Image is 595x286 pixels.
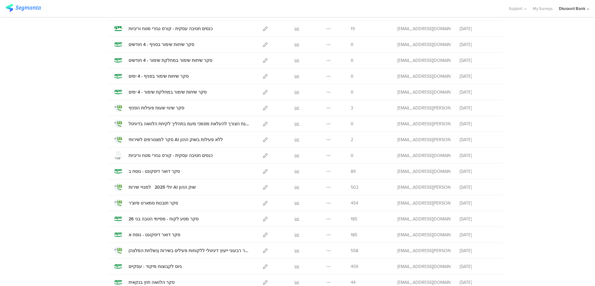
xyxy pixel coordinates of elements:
[129,247,249,254] div: יוני 25 סקר רבעוני ייעוץ דיגיטלי ללקוחות פעילים בשירות (נשלחת המלצה)
[397,121,450,127] div: hofit.refael@dbank.co.il
[351,105,353,111] span: 3
[397,184,450,191] div: hofit.refael@dbank.co.il
[460,57,497,64] div: [DATE]
[460,25,497,32] div: [DATE]
[460,41,497,48] div: [DATE]
[6,4,41,12] img: segmanta logo
[397,25,450,32] div: anat.gilad@dbank.co.il
[460,279,497,286] div: [DATE]
[129,152,213,159] div: כנסים חטיבה עסקית - קורס נגזרי מטח וריביות
[460,136,497,143] div: [DATE]
[559,6,585,12] div: Discount Bank
[351,232,357,238] span: 185
[351,57,354,64] span: 0
[129,168,180,175] div: סקר דואר דיסקונט - נוסח ב
[397,279,450,286] div: anat.gilad@dbank.co.il
[114,151,213,159] a: כנסים חטיבה עסקית - קורס נגזרי מטח וריביות
[114,215,199,223] a: סקר מסע לקוח - מסיימי הטבה בני 26
[129,184,196,191] div: יולי 2025 למנויי שירות AI שוק ההון
[129,105,184,111] div: סקר שינוי שעות פעילות הסניף
[351,152,354,159] span: 0
[351,200,358,206] span: 454
[397,41,450,48] div: anat.gilad@dbank.co.il
[397,136,450,143] div: hofit.refael@dbank.co.il
[397,73,450,80] div: anat.gilad@dbank.co.il
[397,216,450,222] div: anat.gilad@dbank.co.il
[351,25,355,32] span: 19
[129,89,207,95] div: סקר שיחות שימור במחלקת שימור - 4 ימים
[397,89,450,95] div: anat.gilad@dbank.co.il
[460,232,497,238] div: [DATE]
[351,136,353,143] span: 2
[114,262,182,270] a: גיוס לקבוצות מיקוד - עסקיים
[114,231,180,239] a: סקר דואר דיסקונט - נוסח א
[460,263,497,270] div: [DATE]
[129,57,212,64] div: סקר שיחות שימור במחלקת שימור - 4 חודשים
[460,216,497,222] div: [DATE]
[460,105,497,111] div: [DATE]
[397,247,450,254] div: hofit.refael@dbank.co.il
[460,200,497,206] div: [DATE]
[460,168,497,175] div: [DATE]
[351,168,356,175] span: 89
[351,89,354,95] span: 0
[460,121,497,127] div: [DATE]
[351,247,358,254] span: 558
[460,89,497,95] div: [DATE]
[397,57,450,64] div: anat.gilad@dbank.co.il
[460,247,497,254] div: [DATE]
[114,40,194,48] a: סקר שיחות שימור בסניף - 4 חודשים
[114,183,196,191] a: יולי 2025 למנויי שירות AI שוק ההון
[397,152,450,159] div: anat.gilad@dbank.co.il
[114,25,213,33] a: כנסים חטיבה עסקית - קורס נגזרי מטח וריביות
[351,73,354,80] span: 0
[129,200,178,206] div: סקר תובנות סמארט פיוצ'ר
[114,72,189,80] a: סקר שיחות שימור בסניף - 4 ימים
[397,105,450,111] div: hofit.refael@dbank.co.il
[114,247,249,255] a: יוני 25 סקר רבעוני ייעוץ דיגיטלי ללקוחות פעילים בשירות (נשלחת המלצה)
[397,263,450,270] div: eden.nabet@dbank.co.il
[351,263,358,270] span: 459
[129,25,213,32] div: כנסים חטיבה עסקית - קורס נגזרי מטח וריביות
[460,184,497,191] div: [DATE]
[114,136,223,144] a: סקר למצטרפים לשירותי AI ללא פעילות בשוק ההון
[351,41,354,48] span: 0
[351,184,358,191] span: 502
[351,216,357,222] span: 185
[129,73,189,80] div: סקר שיחות שימור בסניף - 4 ימים
[114,120,249,128] a: בחינת הצורך להעלאת מסמכי מעמ בתהליך לקיחת הלוואה בדיגיטל
[114,104,184,112] a: סקר שינוי שעות פעילות הסניף
[114,56,212,64] a: סקר שיחות שימור במחלקת שימור - 4 חודשים
[129,136,223,143] div: סקר למצטרפים לשירותי AI ללא פעילות בשוק ההון
[129,232,180,238] div: סקר דואר דיסקונט - נוסח א
[460,73,497,80] div: [DATE]
[397,232,450,238] div: anat.gilad@dbank.co.il
[509,6,522,12] span: Support
[114,88,207,96] a: סקר שיחות שימור במחלקת שימור - 4 ימים
[114,199,178,207] a: סקר תובנות סמארט פיוצ'ר
[460,152,497,159] div: [DATE]
[397,168,450,175] div: anat.gilad@dbank.co.il
[129,279,175,286] div: סקר הלוואה חוץ בנקאית
[351,279,356,286] span: 44
[129,41,194,48] div: סקר שיחות שימור בסניף - 4 חודשים
[129,121,249,127] div: בחינת הצורך להעלאת מסמכי מעמ בתהליך לקיחת הלוואה בדיגיטל
[351,121,354,127] span: 0
[129,263,182,270] div: גיוס לקבוצות מיקוד - עסקיים
[114,167,180,175] a: סקר דואר דיסקונט - נוסח ב
[129,216,199,222] div: סקר מסע לקוח - מסיימי הטבה בני 26
[397,200,450,206] div: hofit.refael@dbank.co.il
